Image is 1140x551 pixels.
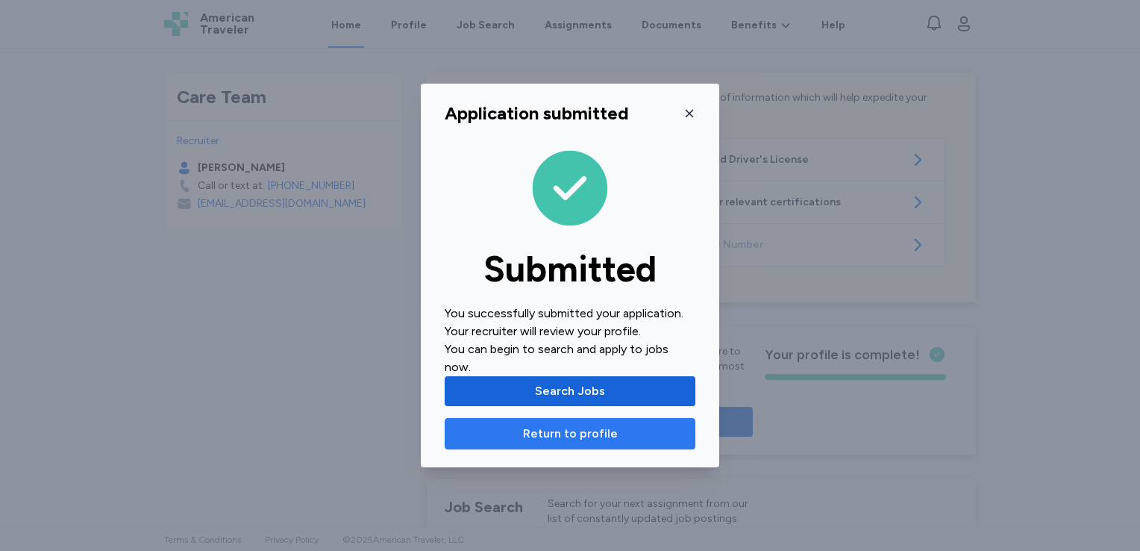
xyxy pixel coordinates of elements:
[445,376,695,406] button: Search Jobs
[445,305,695,340] div: You successfully submitted your application. Your recruiter will review your profile.
[535,382,605,400] span: Search Jobs
[445,102,629,125] div: Application submitted
[445,251,695,287] div: Submitted
[445,418,695,449] button: Return to profile
[445,340,695,376] div: You can begin to search and apply to jobs now.
[523,425,618,443] span: Return to profile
